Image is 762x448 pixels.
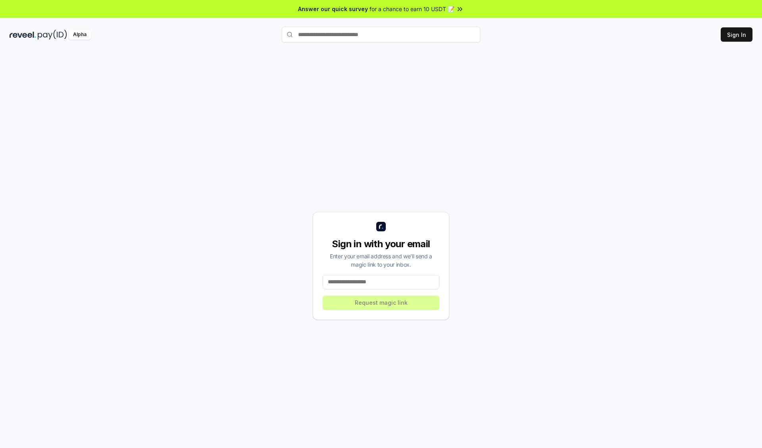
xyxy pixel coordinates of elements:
div: Enter your email address and we’ll send a magic link to your inbox. [323,252,439,269]
div: Alpha [69,30,91,40]
span: for a chance to earn 10 USDT 📝 [369,5,454,13]
img: logo_small [376,222,386,231]
span: Answer our quick survey [298,5,368,13]
div: Sign in with your email [323,238,439,250]
img: pay_id [38,30,67,40]
button: Sign In [721,27,752,42]
img: reveel_dark [10,30,36,40]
